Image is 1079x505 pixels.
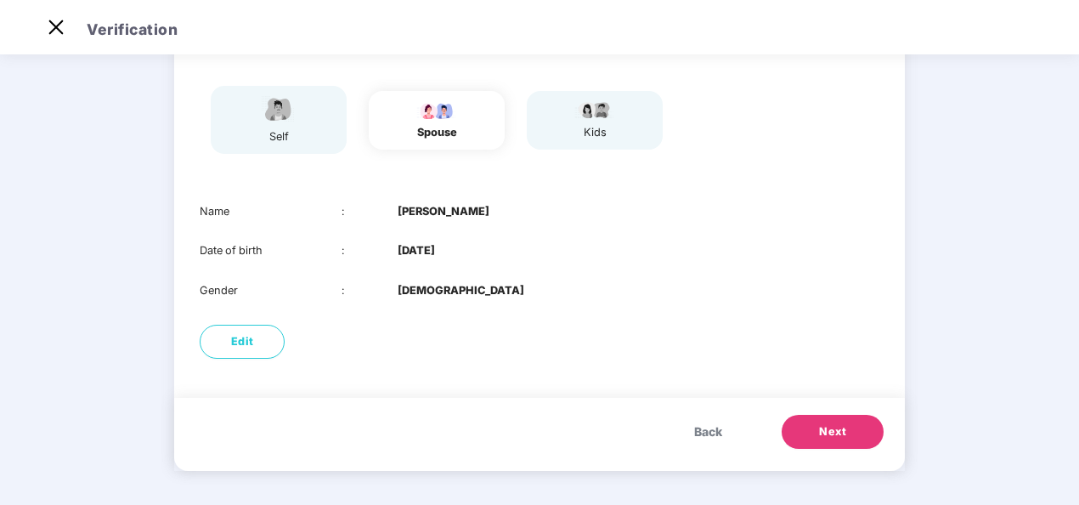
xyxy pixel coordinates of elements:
span: Next [819,423,846,440]
div: spouse [415,124,458,141]
div: Name [200,203,342,220]
b: [PERSON_NAME] [398,203,489,220]
div: self [257,128,300,145]
span: Edit [231,333,254,350]
b: [DEMOGRAPHIC_DATA] [398,282,524,299]
img: svg+xml;base64,PHN2ZyB4bWxucz0iaHR0cDovL3d3dy53My5vcmcvMjAwMC9zdmciIHdpZHRoPSI5Ny44OTciIGhlaWdodD... [415,99,458,120]
div: kids [573,124,616,141]
b: [DATE] [398,242,435,259]
div: Gender [200,282,342,299]
div: Date of birth [200,242,342,259]
button: Edit [200,325,285,359]
img: svg+xml;base64,PHN2ZyB4bWxucz0iaHR0cDovL3d3dy53My5vcmcvMjAwMC9zdmciIHdpZHRoPSI3OS4wMzciIGhlaWdodD... [573,99,616,120]
span: Back [694,423,722,441]
div: : [342,203,398,220]
div: : [342,282,398,299]
div: : [342,242,398,259]
button: Next [782,415,884,449]
img: svg+xml;base64,PHN2ZyBpZD0iRW1wbG95ZWVfbWFsZSIgeG1sbnM9Imh0dHA6Ly93d3cudzMub3JnLzIwMDAvc3ZnIiB3aW... [257,94,300,124]
button: Back [677,415,739,449]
